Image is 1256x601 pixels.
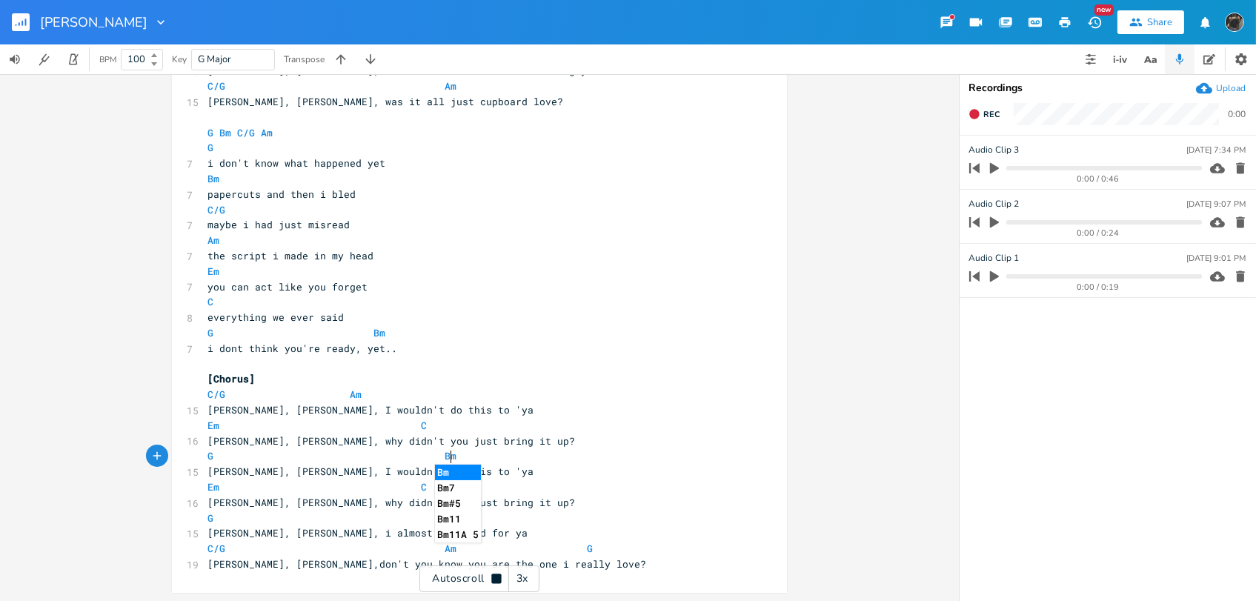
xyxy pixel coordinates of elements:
[1094,4,1114,16] div: New
[963,102,1006,126] button: Rec
[40,16,147,29] span: [PERSON_NAME]
[207,218,350,231] span: maybe i had just misread
[207,141,213,154] span: G
[1080,9,1109,36] button: New
[207,126,213,139] span: G
[1186,200,1246,208] div: [DATE] 9:07 PM
[99,56,116,64] div: BPM
[994,283,1202,291] div: 0:00 / 0:19
[284,55,325,64] div: Transpose
[207,233,219,247] span: Am
[1186,146,1246,154] div: [DATE] 7:34 PM
[207,496,575,509] span: [PERSON_NAME], [PERSON_NAME], why didn't you just bring it up?
[207,172,219,185] span: Bm
[1147,16,1172,29] div: Share
[421,480,427,494] span: C
[1186,254,1246,262] div: [DATE] 9:01 PM
[207,342,397,355] span: i dont think you're ready, yet..
[994,229,1202,237] div: 0:00 / 0:24
[207,372,255,385] span: [Chorus]
[445,542,456,555] span: Am
[435,480,481,496] li: Bm7
[207,203,225,216] span: C/G
[435,511,481,527] li: Bm11
[1225,13,1244,32] img: August Tyler Gallant
[207,265,219,278] span: Em
[435,465,481,480] li: Bm
[207,95,563,108] span: [PERSON_NAME], [PERSON_NAME], was it all just cupboard love?
[1216,82,1246,94] div: Upload
[509,565,536,592] div: 3x
[207,434,575,448] span: [PERSON_NAME], [PERSON_NAME], why didn't you just bring it up?
[219,126,231,139] span: Bm
[207,326,213,339] span: G
[435,496,481,511] li: Bm#5
[1196,80,1246,96] button: Upload
[445,79,456,93] span: Am
[207,480,219,494] span: Em
[968,197,1019,211] span: Audio Clip 2
[207,280,368,293] span: you can act like you forget
[207,187,356,201] span: papercuts and then i bled
[207,526,528,539] span: [PERSON_NAME], [PERSON_NAME], i almost feel bad for ya
[1228,110,1246,119] div: 0:00
[1117,10,1184,34] button: Share
[350,388,362,401] span: Am
[207,557,646,571] span: [PERSON_NAME], [PERSON_NAME],don't you know you are the one i really love?
[983,109,1000,120] span: Rec
[445,449,456,462] span: Bm
[373,326,385,339] span: Bm
[968,143,1019,157] span: Audio Clip 3
[207,311,344,324] span: everything we ever said
[207,388,225,401] span: C/G
[198,53,231,66] span: G Major
[261,126,273,139] span: Am
[419,565,539,592] div: Autoscroll
[207,79,225,93] span: C/G
[207,156,385,170] span: i don't know what happened yet
[994,175,1202,183] div: 0:00 / 0:46
[435,527,481,542] li: Bm11A 5
[207,465,534,478] span: [PERSON_NAME], [PERSON_NAME], I wouldn't do this to 'ya
[237,126,255,139] span: C/G
[172,55,187,64] div: Key
[207,249,373,262] span: the script i made in my head
[207,542,225,555] span: C/G
[207,403,534,416] span: [PERSON_NAME], [PERSON_NAME], I wouldn't do this to 'ya
[207,449,213,462] span: G
[968,83,1247,93] div: Recordings
[207,419,219,432] span: Em
[207,295,213,308] span: C
[421,419,427,432] span: C
[207,511,213,525] span: G
[968,251,1019,265] span: Audio Clip 1
[587,542,593,555] span: G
